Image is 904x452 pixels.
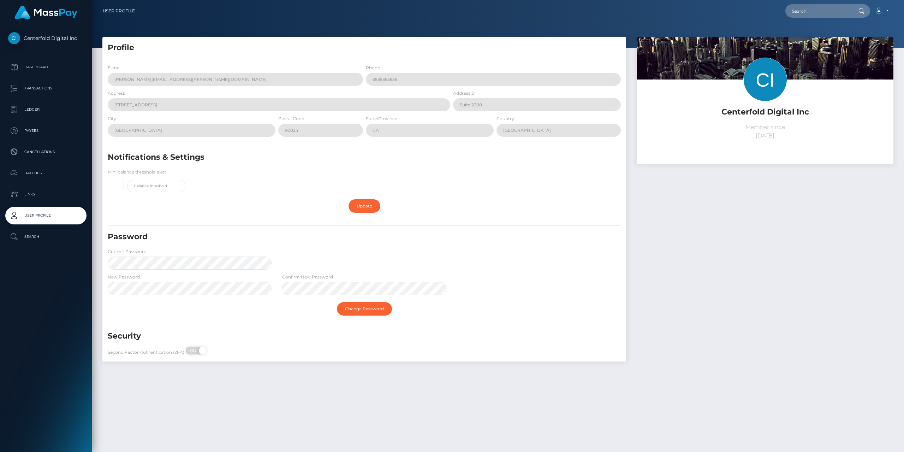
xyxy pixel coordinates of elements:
[366,116,397,122] label: State/Province
[8,147,84,157] p: Cancellations
[366,65,380,71] label: Phone
[349,199,380,213] a: Update
[8,83,84,94] p: Transactions
[108,90,125,96] label: Address
[8,210,84,221] p: User Profile
[337,302,392,316] a: Change Password
[8,125,84,136] p: Payees
[5,228,87,246] a: Search
[108,42,621,53] h5: Profile
[108,248,147,255] label: Current Password
[5,101,87,118] a: Ledger
[496,116,514,122] label: Country
[5,207,87,224] a: User Profile
[278,116,304,122] label: Postal Code
[108,65,121,71] label: E-mail
[5,122,87,140] a: Payees
[642,107,888,118] h5: Centerfold Digital Inc
[5,143,87,161] a: Cancellations
[108,231,537,242] h5: Password
[5,35,87,41] span: Centerfold Digital Inc
[14,6,77,19] img: MassPay Logo
[108,169,166,175] label: Min. balance threshold alert
[108,152,537,163] h5: Notifications & Settings
[185,347,203,354] span: ON
[108,274,140,280] label: New Password
[8,104,84,115] p: Ledger
[5,58,87,76] a: Dashboard
[103,4,135,18] a: User Profile
[5,164,87,182] a: Batches
[5,80,87,97] a: Transactions
[282,274,333,280] label: Confirm New Password
[637,37,893,208] img: ...
[642,123,888,140] p: Member since [DATE]
[108,349,184,356] label: Second Factor Authentication (2FA)
[785,4,852,18] input: Search...
[108,116,116,122] label: City
[8,62,84,72] p: Dashboard
[8,32,20,44] img: Centerfold Digital Inc
[453,90,474,96] label: Address 2
[8,168,84,178] p: Batches
[8,231,84,242] p: Search
[5,186,87,203] a: Links
[8,189,84,200] p: Links
[108,331,537,342] h5: Security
